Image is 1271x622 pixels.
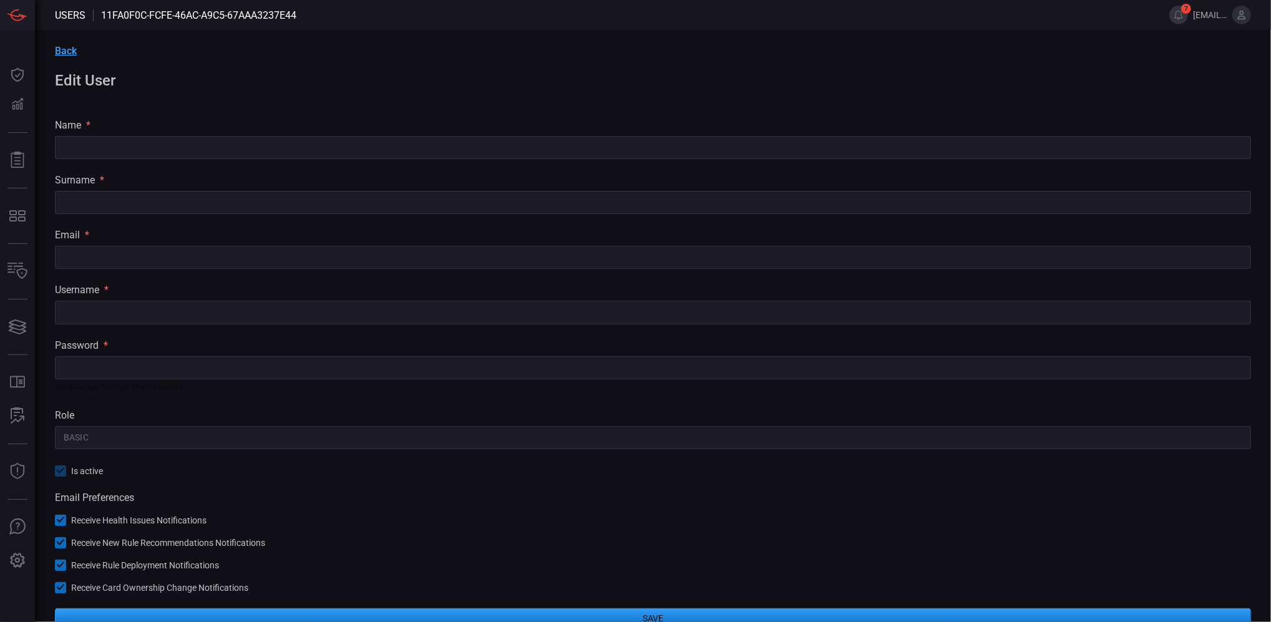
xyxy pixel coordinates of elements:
[71,583,248,593] span: Receive Card Ownership Change Notifications
[1181,4,1191,14] span: 7
[71,515,207,525] span: Receive Health Issues Notifications
[55,409,1251,421] div: role
[2,512,32,542] button: Ask Us A Question
[55,536,265,548] button: Receive New Rule Recommendations Notifications
[55,284,1251,296] div: username
[2,457,32,487] button: Threat Intelligence
[2,256,32,286] button: Inventory
[2,367,32,397] button: Rule Catalog
[55,581,248,593] button: Receive Card Ownership Change Notifications
[55,339,1251,351] div: password
[71,538,265,548] span: Receive New Rule Recommendations Notifications
[2,312,32,342] button: Cards
[2,90,32,120] button: Detections
[55,45,77,57] span: Back
[101,9,296,21] span: 11fa0f0c-fcfe-46ac-a9c5-67aaa3237e44
[1193,10,1227,20] span: [EMAIL_ADDRESS][DOMAIN_NAME]
[55,174,1251,186] div: surname
[55,45,1251,57] a: Back
[55,558,219,571] button: Receive Rule Deployment Notifications
[2,201,32,231] button: MITRE - Detection Posture
[55,492,1251,503] h3: Email Preferences
[55,72,1251,89] h1: Edit User
[55,382,1242,394] p: Don't forget to copy the password
[55,513,207,526] button: Receive Health Issues Notifications
[55,9,85,21] span: Users
[55,229,1251,241] div: email
[2,546,32,576] button: Preferences
[2,401,32,431] button: ALERT ANALYSIS
[2,60,32,90] button: Dashboard
[1169,6,1188,24] button: 7
[2,145,32,175] button: Reports
[71,560,219,570] span: Receive Rule Deployment Notifications
[55,119,1251,131] div: name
